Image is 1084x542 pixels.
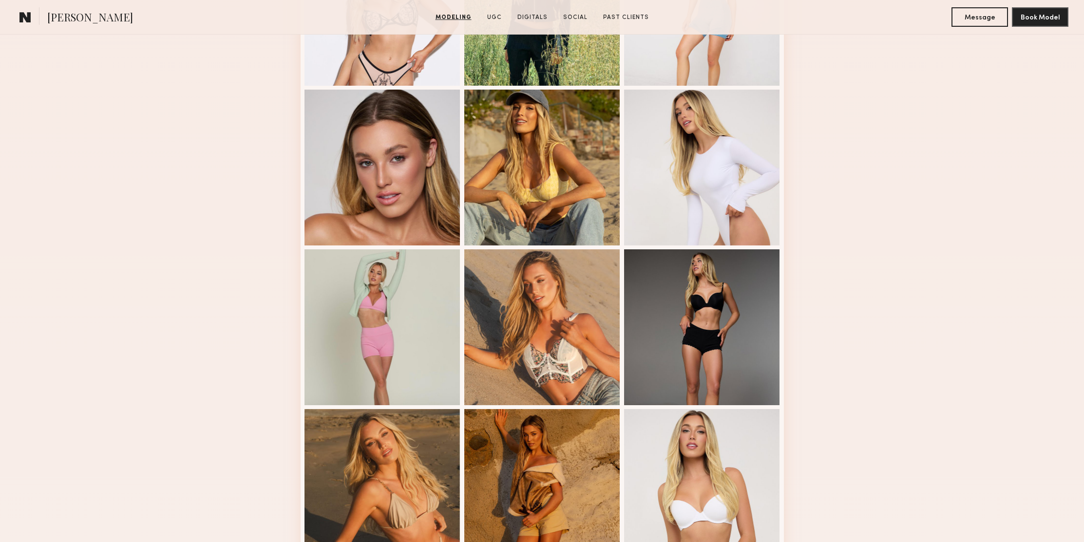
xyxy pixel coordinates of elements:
a: Social [559,13,591,22]
button: Book Model [1012,7,1068,27]
a: Modeling [432,13,475,22]
a: Past Clients [599,13,653,22]
a: Digitals [513,13,552,22]
a: UGC [483,13,506,22]
span: [PERSON_NAME] [47,10,133,27]
a: Book Model [1012,13,1068,21]
button: Message [951,7,1008,27]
